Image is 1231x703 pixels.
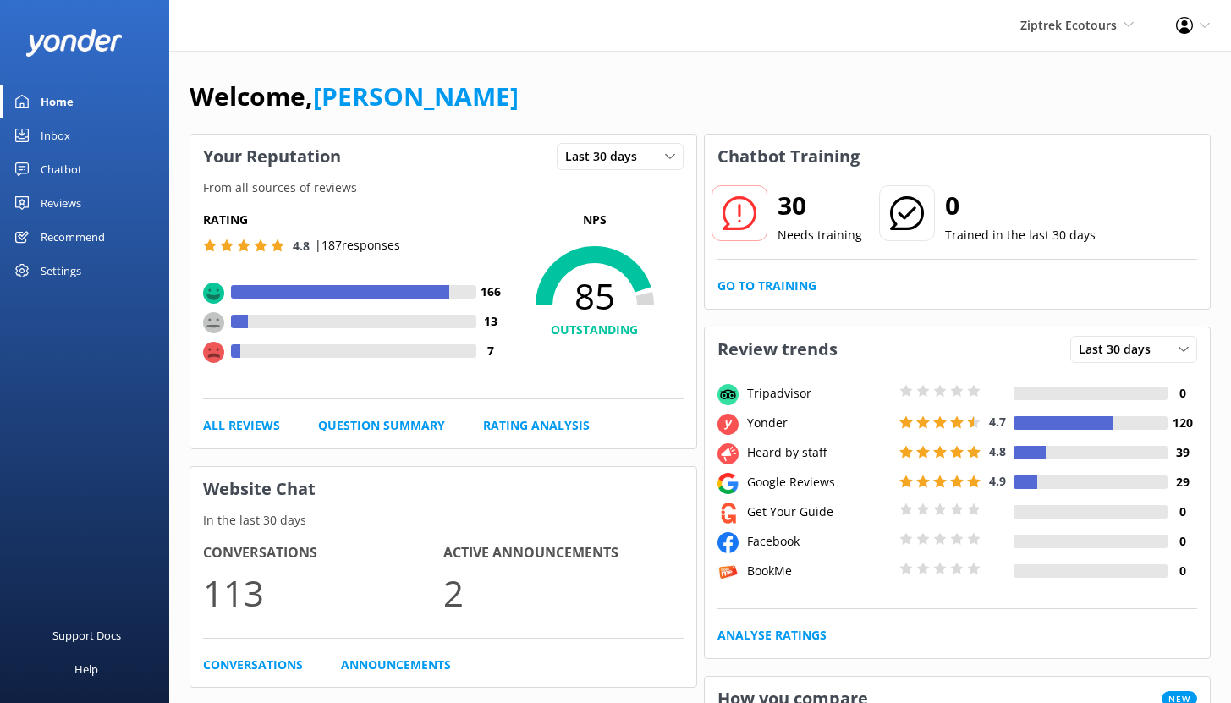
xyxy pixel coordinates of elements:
[506,321,684,339] h4: OUTSTANDING
[1020,17,1117,33] span: Ziptrek Ecotours
[315,236,400,255] p: | 187 responses
[41,152,82,186] div: Chatbot
[190,135,354,178] h3: Your Reputation
[945,185,1096,226] h2: 0
[506,275,684,317] span: 85
[989,414,1006,430] span: 4.7
[443,542,684,564] h4: Active Announcements
[318,416,445,435] a: Question Summary
[41,186,81,220] div: Reviews
[476,342,506,360] h4: 7
[293,238,310,254] span: 4.8
[1168,384,1197,403] h4: 0
[313,79,519,113] a: [PERSON_NAME]
[41,85,74,118] div: Home
[203,656,303,674] a: Conversations
[743,414,895,432] div: Yonder
[483,416,590,435] a: Rating Analysis
[190,76,519,117] h1: Welcome,
[705,327,850,371] h3: Review trends
[743,562,895,580] div: BookMe
[41,254,81,288] div: Settings
[1168,562,1197,580] h4: 0
[52,618,121,652] div: Support Docs
[476,283,506,301] h4: 166
[203,211,506,229] h5: Rating
[705,135,872,178] h3: Chatbot Training
[778,226,862,244] p: Needs training
[1168,443,1197,462] h4: 39
[506,211,684,229] p: NPS
[989,473,1006,489] span: 4.9
[717,626,827,645] a: Analyse Ratings
[41,118,70,152] div: Inbox
[945,226,1096,244] p: Trained in the last 30 days
[743,503,895,521] div: Get Your Guide
[74,652,98,686] div: Help
[203,416,280,435] a: All Reviews
[743,532,895,551] div: Facebook
[743,384,895,403] div: Tripadvisor
[190,178,696,197] p: From all sources of reviews
[1079,340,1161,359] span: Last 30 days
[989,443,1006,459] span: 4.8
[743,473,895,492] div: Google Reviews
[25,29,123,57] img: yonder-white-logo.png
[1168,532,1197,551] h4: 0
[443,564,684,621] p: 2
[717,277,816,295] a: Go to Training
[341,656,451,674] a: Announcements
[1168,414,1197,432] h4: 120
[203,564,443,621] p: 113
[1168,503,1197,521] h4: 0
[203,542,443,564] h4: Conversations
[565,147,647,166] span: Last 30 days
[1168,473,1197,492] h4: 29
[778,185,862,226] h2: 30
[476,312,506,331] h4: 13
[41,220,105,254] div: Recommend
[190,467,696,511] h3: Website Chat
[743,443,895,462] div: Heard by staff
[190,511,696,530] p: In the last 30 days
